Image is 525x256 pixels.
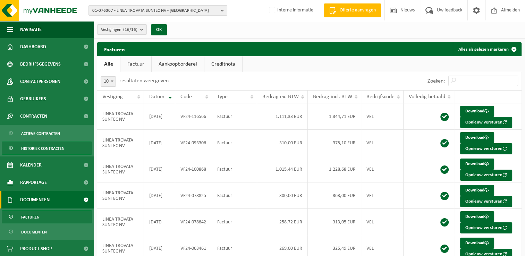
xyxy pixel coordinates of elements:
a: Facturen [2,210,92,223]
td: [DATE] [144,103,175,130]
td: Factuur [212,130,257,156]
h2: Facturen [97,42,132,56]
td: VF24-116566 [175,103,212,130]
td: VEL [361,156,404,182]
td: LINEA TROVATA SUNTEC NV [97,182,144,209]
a: Alle [97,56,120,72]
td: Factuur [212,209,257,235]
span: Navigatie [20,21,42,38]
button: Opnieuw versturen [460,143,512,154]
td: VF24-078825 [175,182,212,209]
td: 258,72 EUR [257,209,308,235]
button: Opnieuw versturen [460,117,512,128]
td: VEL [361,182,404,209]
td: [DATE] [144,130,175,156]
a: Download [460,185,494,196]
button: Alles als gelezen markeren [453,42,521,56]
label: resultaten weergeven [119,78,169,84]
td: 1.228,68 EUR [308,156,361,182]
td: LINEA TROVATA SUNTEC NV [97,103,144,130]
span: Documenten [21,225,47,239]
span: Kalender [20,156,42,174]
span: Type [217,94,228,100]
td: 363,00 EUR [308,182,361,209]
td: 1.015,44 EUR [257,156,308,182]
td: VEL [361,130,404,156]
td: 1.111,33 EUR [257,103,308,130]
button: Opnieuw versturen [460,170,512,181]
label: Zoeken: [427,78,445,84]
a: Download [460,211,494,222]
td: LINEA TROVATA SUNTEC NV [97,156,144,182]
a: Documenten [2,225,92,238]
span: Code [180,94,192,100]
a: Offerte aanvragen [324,3,381,17]
td: 375,10 EUR [308,130,361,156]
span: Vestigingen [101,25,137,35]
td: VF24-100868 [175,156,212,182]
span: Facturen [21,211,40,224]
td: VEL [361,209,404,235]
span: Gebruikers [20,90,46,108]
span: Vestiging [102,94,123,100]
td: Factuur [212,182,257,209]
a: Actieve contracten [2,127,92,140]
td: Factuur [212,156,257,182]
td: VEL [361,103,404,130]
a: Aankoopborderel [152,56,204,72]
button: Vestigingen(16/16) [97,24,147,35]
span: Documenten [20,191,50,208]
a: Creditnota [204,56,242,72]
label: Interne informatie [268,5,313,16]
count: (16/16) [123,27,137,32]
span: Datum [149,94,164,100]
span: Bedrag incl. BTW [313,94,352,100]
span: Bedrijfsgegevens [20,56,61,73]
span: Historiek contracten [21,142,65,155]
td: [DATE] [144,182,175,209]
td: [DATE] [144,156,175,182]
span: 10 [101,76,116,87]
span: Dashboard [20,38,46,56]
a: Download [460,106,494,117]
span: Offerte aanvragen [338,7,378,14]
span: 10 [101,77,116,86]
td: 1.344,71 EUR [308,103,361,130]
td: Factuur [212,103,257,130]
a: Historiek contracten [2,142,92,155]
td: LINEA TROVATA SUNTEC NV [97,209,144,235]
td: VF24-093306 [175,130,212,156]
a: Download [460,238,494,249]
span: Bedrag ex. BTW [262,94,299,100]
td: LINEA TROVATA SUNTEC NV [97,130,144,156]
span: Volledig betaald [409,94,445,100]
span: Rapportage [20,174,47,191]
button: OK [151,24,167,35]
span: Contactpersonen [20,73,60,90]
a: Factuur [120,56,151,72]
td: [DATE] [144,209,175,235]
span: 01-076307 - LINEA TROVATA SUNTEC NV - [GEOGRAPHIC_DATA] [92,6,218,16]
a: Download [460,159,494,170]
td: 310,00 EUR [257,130,308,156]
td: VF24-078842 [175,209,212,235]
span: Contracten [20,108,47,125]
button: 01-076307 - LINEA TROVATA SUNTEC NV - [GEOGRAPHIC_DATA] [88,5,227,16]
button: Opnieuw versturen [460,196,512,207]
button: Opnieuw versturen [460,222,512,233]
a: Download [460,132,494,143]
span: Bedrijfscode [366,94,395,100]
span: Actieve contracten [21,127,60,140]
td: 300,00 EUR [257,182,308,209]
td: 313,05 EUR [308,209,361,235]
